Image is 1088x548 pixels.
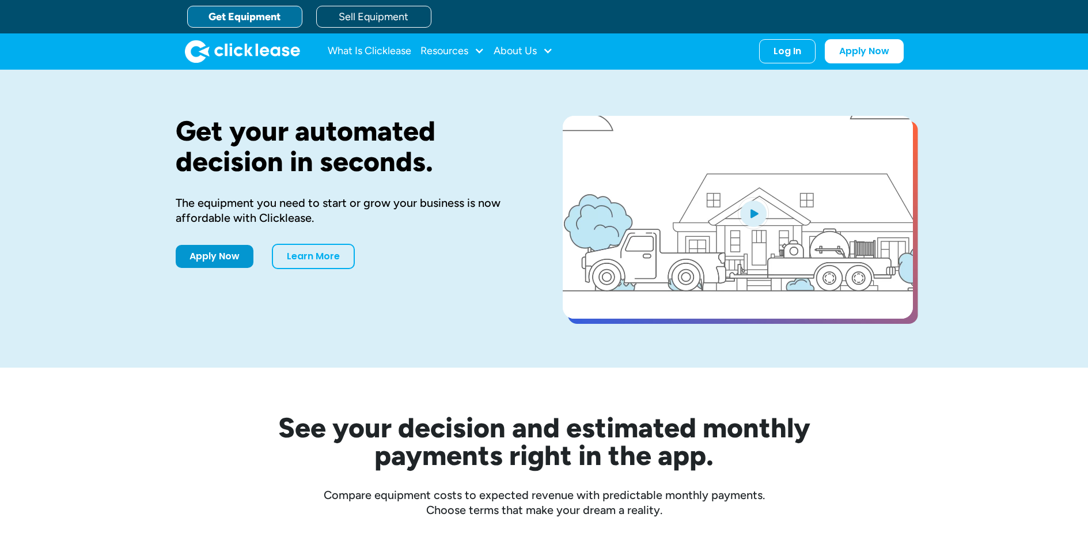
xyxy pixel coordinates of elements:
[774,46,801,57] div: Log In
[176,487,913,517] div: Compare equipment costs to expected revenue with predictable monthly payments. Choose terms that ...
[185,40,300,63] img: Clicklease logo
[328,40,411,63] a: What Is Clicklease
[272,244,355,269] a: Learn More
[563,116,913,319] a: open lightbox
[316,6,431,28] a: Sell Equipment
[176,116,526,177] h1: Get your automated decision in seconds.
[187,6,302,28] a: Get Equipment
[738,197,769,229] img: Blue play button logo on a light blue circular background
[176,195,526,225] div: The equipment you need to start or grow your business is now affordable with Clicklease.
[176,245,253,268] a: Apply Now
[222,414,867,469] h2: See your decision and estimated monthly payments right in the app.
[494,40,553,63] div: About Us
[420,40,484,63] div: Resources
[825,39,904,63] a: Apply Now
[185,40,300,63] a: home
